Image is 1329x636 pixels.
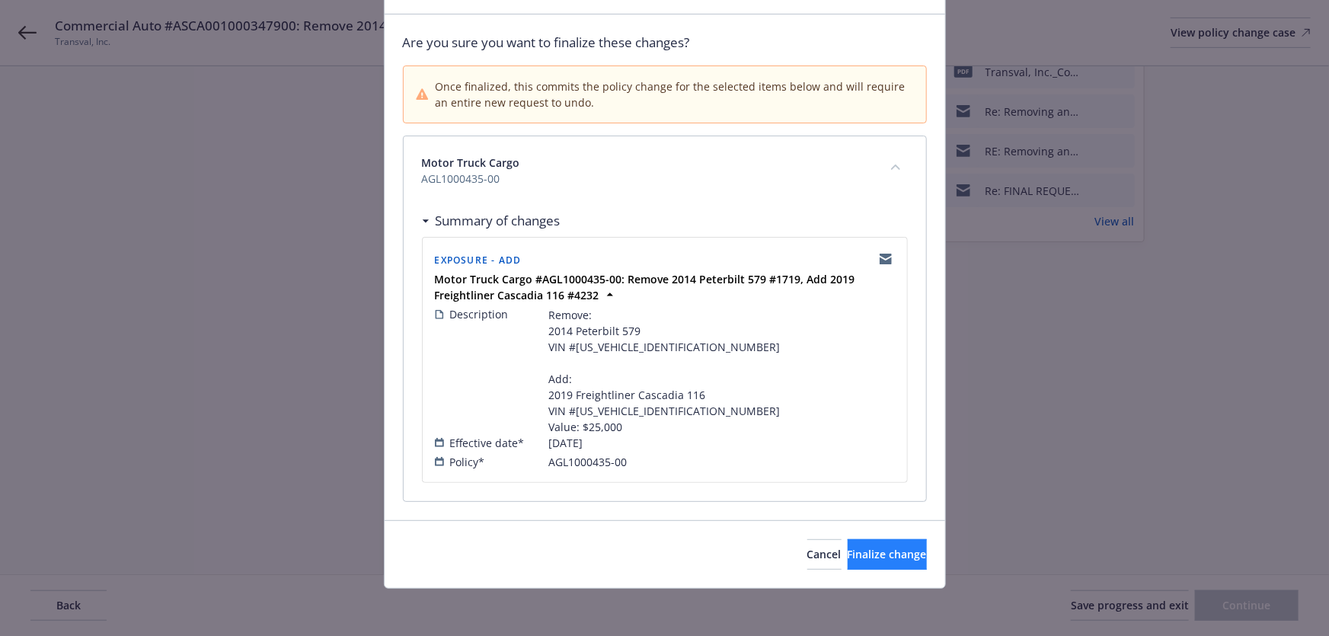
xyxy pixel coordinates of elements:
[549,307,781,435] span: Remove: 2014 Peterbilt 579 VIN #[US_VEHICLE_IDENTIFICATION_NUMBER] Add: 2019 Freightliner Cascadi...
[848,539,927,570] button: Finalize change
[807,547,842,561] span: Cancel
[877,250,895,268] a: copyLogging
[404,136,926,205] div: Motor Truck CargoAGL1000435-00collapse content
[435,78,913,110] span: Once finalized, this commits the policy change for the selected items below and will require an e...
[807,539,842,570] button: Cancel
[403,33,927,53] span: Are you sure you want to finalize these changes?
[422,171,871,187] span: AGL1000435-00
[450,435,525,451] span: Effective date*
[848,547,927,561] span: Finalize change
[883,155,908,179] button: collapse content
[549,435,583,451] span: [DATE]
[422,211,561,231] div: Summary of changes
[422,155,871,171] span: Motor Truck Cargo
[435,272,855,302] strong: Motor Truck Cargo #AGL1000435-00: Remove 2014 Peterbilt 579 #1719, Add 2019 Freightliner Cascadia...
[436,211,561,231] h3: Summary of changes
[450,306,509,322] span: Description
[549,454,628,470] span: AGL1000435-00
[435,254,522,267] span: Exposure - Add
[450,454,485,470] span: Policy*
